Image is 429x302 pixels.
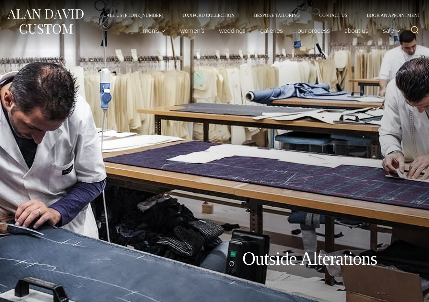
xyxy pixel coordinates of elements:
a: Bespoke Tailoring [244,13,309,18]
a: weddings [212,24,253,37]
a: Contact Us [309,13,357,18]
a: Women’s [173,24,212,37]
h1: Outside Alterations [242,248,377,270]
a: Call Us [PHONE_NUMBER] [94,13,173,18]
a: Oxxford Collection [173,13,244,18]
img: Alan David Custom [6,7,84,36]
span: Men’s [143,27,166,34]
span: Sale [383,27,400,34]
nav: Primary Navigation [136,24,404,37]
a: Book an Appointment [357,13,423,18]
a: Galleries [253,24,290,37]
a: About Us [337,24,376,37]
button: View Search Form [407,23,423,38]
nav: Secondary Navigation [94,13,423,18]
a: Our Process [290,24,337,37]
